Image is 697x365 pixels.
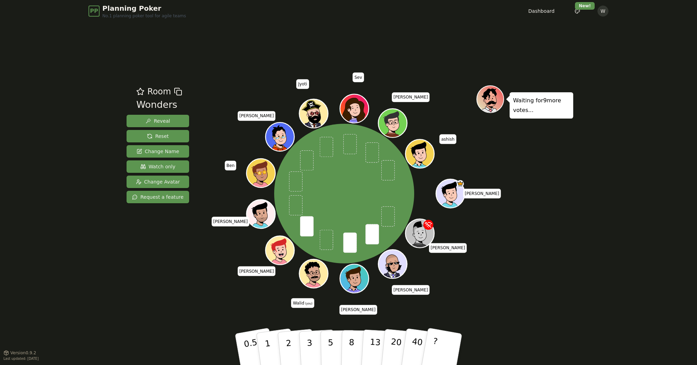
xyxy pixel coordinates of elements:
[89,3,186,19] a: PPPlanning PokerNo.1 planning poker tool for agile teams
[571,5,584,17] button: New!
[300,260,327,287] button: Click to change your avatar
[225,161,236,170] span: Click to change your name
[238,111,276,121] span: Click to change your name
[291,298,314,308] span: Click to change your name
[137,148,179,155] span: Change Name
[429,243,467,253] span: Click to change your name
[3,357,39,361] span: Last updated: [DATE]
[339,305,377,315] span: Click to change your name
[296,79,309,89] span: Click to change your name
[238,266,276,276] span: Click to change your name
[3,350,36,356] button: Version0.9.2
[353,73,364,82] span: Click to change your name
[392,92,430,102] span: Click to change your name
[10,350,36,356] span: Version 0.9.2
[127,191,189,203] button: Request a feature
[136,98,182,112] div: Wonders
[140,163,176,170] span: Watch only
[132,194,184,200] span: Request a feature
[127,145,189,158] button: Change Name
[127,176,189,188] button: Change Avatar
[147,85,171,98] span: Room
[463,189,501,198] span: Click to change your name
[304,302,313,305] span: (you)
[127,115,189,127] button: Reveal
[136,85,145,98] button: Add as favourite
[597,6,608,17] button: W
[575,2,595,10] div: New!
[457,180,464,187] span: Julin Patel is the host
[392,285,430,295] span: Click to change your name
[102,3,186,13] span: Planning Poker
[127,160,189,173] button: Watch only
[102,13,186,19] span: No.1 planning poker tool for agile teams
[528,8,555,15] a: Dashboard
[127,130,189,142] button: Reset
[146,118,170,124] span: Reveal
[212,217,250,226] span: Click to change your name
[513,96,570,115] p: Waiting for 9 more votes...
[136,178,180,185] span: Change Avatar
[147,133,169,140] span: Reset
[439,134,456,144] span: Click to change your name
[90,7,98,15] span: PP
